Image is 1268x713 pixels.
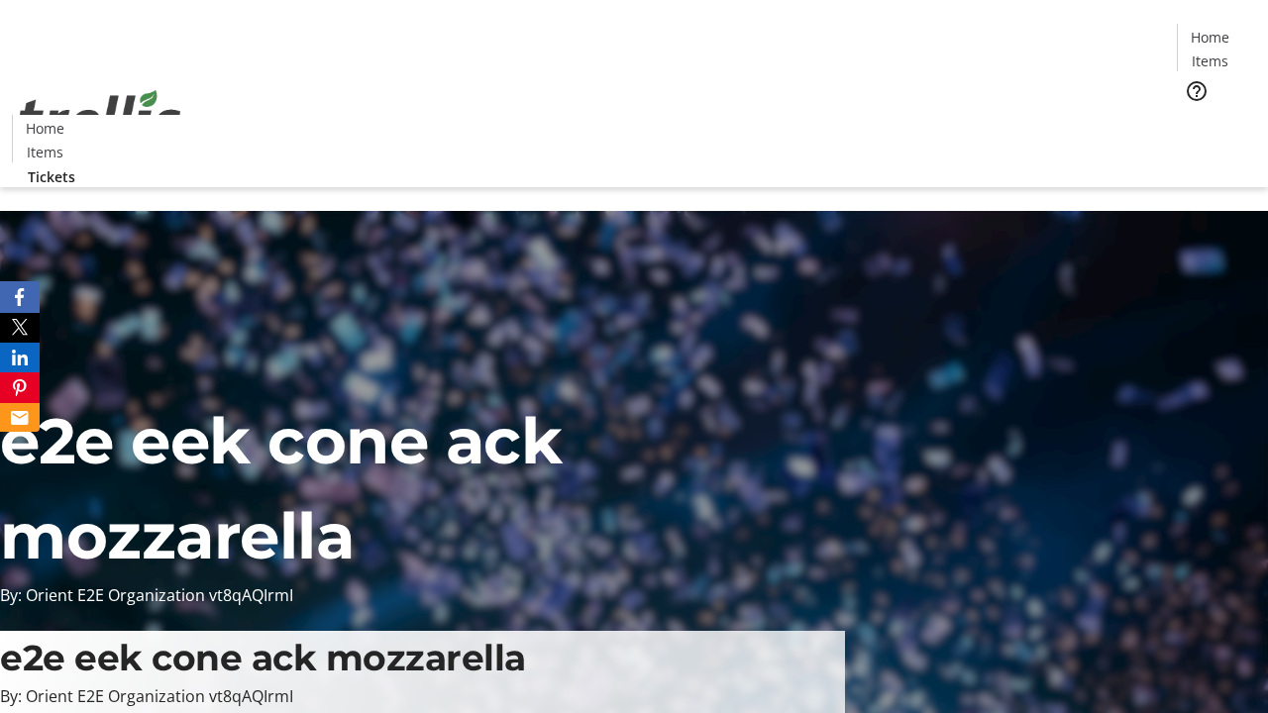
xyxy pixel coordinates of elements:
[1191,27,1229,48] span: Home
[1192,51,1228,71] span: Items
[12,166,91,187] a: Tickets
[13,142,76,162] a: Items
[1193,115,1240,136] span: Tickets
[1178,27,1241,48] a: Home
[12,68,188,167] img: Orient E2E Organization vt8qAQIrmI's Logo
[1177,115,1256,136] a: Tickets
[1177,71,1216,111] button: Help
[27,142,63,162] span: Items
[26,118,64,139] span: Home
[13,118,76,139] a: Home
[1178,51,1241,71] a: Items
[28,166,75,187] span: Tickets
